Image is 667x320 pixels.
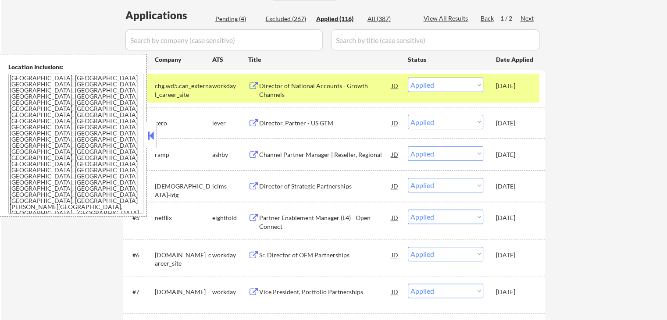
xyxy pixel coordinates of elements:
div: lever [212,119,248,128]
div: [DATE] [496,119,535,128]
div: JD [391,146,399,162]
div: [DATE] [496,150,535,159]
div: #6 [132,251,148,260]
div: Sr. Director of OEM Partnerships [259,251,392,260]
div: JD [391,178,399,194]
div: Vice President, Portfolio Partnerships [259,288,392,296]
div: JD [391,247,399,263]
div: xero [155,119,212,128]
div: Title [248,55,399,64]
div: JD [391,284,399,299]
div: Pending (4) [215,14,259,23]
div: JD [391,210,399,225]
div: ashby [212,150,248,159]
div: Company [155,55,212,64]
div: icims [212,182,248,191]
div: [DATE] [496,82,535,90]
div: JD [391,115,399,131]
div: workday [212,82,248,90]
div: eightfold [212,213,248,222]
div: #7 [132,288,148,296]
input: Search by company (case sensitive) [125,29,323,50]
div: netflix [155,213,212,222]
div: Director of Strategic Partnerships [259,182,392,191]
div: [DEMOGRAPHIC_DATA]-idg [155,182,212,199]
div: Next [521,14,535,23]
div: JD [391,78,399,93]
div: ramp [155,150,212,159]
div: Partner Enablement Manager (L4) - Open Connect [259,213,392,231]
div: [DATE] [496,251,535,260]
div: workday [212,251,248,260]
div: All (387) [367,14,411,23]
div: [DATE] [496,288,535,296]
div: 1 / 2 [500,14,521,23]
input: Search by title (case sensitive) [331,29,539,50]
div: Director of National Accounts - Growth Channels [259,82,392,99]
div: Channel Partner Manager | Reseller, Regional [259,150,392,159]
div: [DOMAIN_NAME]_career_site [155,251,212,268]
div: ATS [212,55,248,64]
div: #5 [132,213,148,222]
div: Back [481,14,495,23]
div: workday [212,288,248,296]
div: [DATE] [496,213,535,222]
div: Director, Partner - US GTM [259,119,392,128]
div: Excluded (267) [266,14,310,23]
div: [DATE] [496,182,535,191]
div: Date Applied [496,55,535,64]
div: View All Results [424,14,471,23]
div: Status [408,51,483,67]
div: [DOMAIN_NAME] [155,288,212,296]
div: Location Inclusions: [8,63,143,71]
div: Applied (116) [316,14,360,23]
div: Applications [125,10,212,21]
div: chg.wd5.can_external_career_site [155,82,212,99]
